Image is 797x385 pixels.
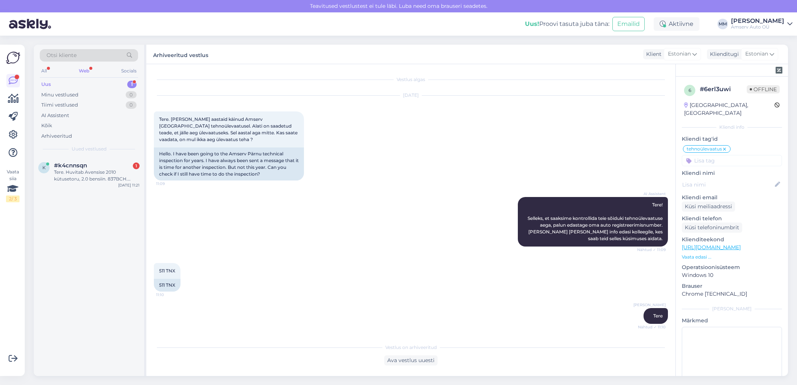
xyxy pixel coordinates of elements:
[159,268,175,274] span: 511 TNX
[6,51,20,65] img: Askly Logo
[525,20,609,29] div: Proovi tasuta juba täna:
[682,155,782,166] input: Lisa tag
[154,92,668,99] div: [DATE]
[41,81,51,88] div: Uus
[6,196,20,202] div: 2 / 3
[126,91,137,99] div: 0
[689,87,691,93] span: 6
[612,17,645,31] button: Emailid
[525,20,539,27] b: Uus!
[745,50,768,58] span: Estonian
[682,290,782,298] p: Chrome [TECHNICAL_ID]
[682,263,782,271] p: Operatsioonisüsteem
[717,19,728,29] div: MM
[159,116,299,142] span: Tere. [PERSON_NAME] aastaid käinud Amserv [GEOGRAPHIC_DATA] tehnoülevaatusel. Alati on saadetud t...
[643,50,662,58] div: Klient
[154,76,668,83] div: Vestlus algas
[731,18,792,30] a: [PERSON_NAME]Amserv Auto OÜ
[682,194,782,202] p: Kliendi email
[684,101,774,117] div: [GEOGRAPHIC_DATA], [GEOGRAPHIC_DATA]
[682,169,782,177] p: Kliendi nimi
[633,302,666,308] span: [PERSON_NAME]
[126,101,137,109] div: 0
[637,247,666,253] span: Nähtud ✓ 11:09
[682,223,742,233] div: Küsi telefoninumbrit
[707,50,739,58] div: Klienditugi
[731,18,784,24] div: [PERSON_NAME]
[682,215,782,223] p: Kliendi telefon
[654,17,699,31] div: Aktiivne
[154,279,180,292] div: 511 TNX
[385,344,437,351] span: Vestlus on arhiveeritud
[682,202,735,212] div: Küsi meiliaadressi
[638,191,666,197] span: AI Assistent
[747,85,780,93] span: Offline
[682,317,782,325] p: Märkmed
[54,162,87,169] span: #k4cnnsqn
[47,51,77,59] span: Otsi kliente
[154,147,304,180] div: Hello. I have been going to the Amserv Pärnu technical inspection for years. I have always been s...
[153,49,208,59] label: Arhiveeritud vestlus
[41,112,69,119] div: AI Assistent
[118,182,140,188] div: [DATE] 11:21
[77,66,91,76] div: Web
[41,101,78,109] div: Tiimi vestlused
[72,146,107,152] span: Uued vestlused
[638,324,666,330] span: Nähtud ✓ 11:10
[682,180,773,189] input: Lisa nimi
[156,292,184,298] span: 11:10
[41,132,72,140] div: Arhiveeritud
[41,91,78,99] div: Minu vestlused
[700,85,747,94] div: # 6erl3uwi
[127,81,137,88] div: 1
[120,66,138,76] div: Socials
[42,165,46,170] span: k
[668,50,691,58] span: Estonian
[54,169,140,182] div: Tere. Huvitab Avensise 2010 kütusetoru, 2.0 bensiin. 837BCH. [PERSON_NAME] pöörduda, et saada [PE...
[6,168,20,202] div: Vaata siia
[682,244,741,251] a: [URL][DOMAIN_NAME]
[682,124,782,131] div: Kliendi info
[687,147,722,151] span: tehnoülevaatus
[682,135,782,143] p: Kliendi tag'id
[776,67,782,74] img: zendesk
[731,24,784,30] div: Amserv Auto OÜ
[682,305,782,312] div: [PERSON_NAME]
[40,66,48,76] div: All
[41,122,52,129] div: Kõik
[682,271,782,279] p: Windows 10
[682,254,782,260] p: Vaata edasi ...
[156,181,184,186] span: 11:09
[682,282,782,290] p: Brauser
[653,313,663,319] span: Tere
[384,355,438,365] div: Ava vestlus uuesti
[682,236,782,244] p: Klienditeekond
[133,162,140,169] div: 1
